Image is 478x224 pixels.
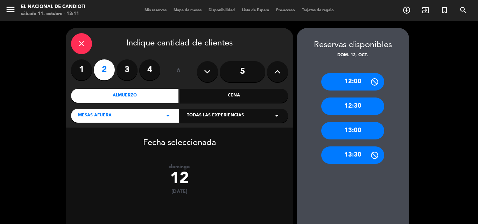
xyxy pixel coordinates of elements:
[66,128,293,150] div: Fecha seleccionada
[459,6,468,14] i: search
[94,59,115,80] label: 2
[21,10,85,17] div: sábado 11. octubre - 13:11
[117,59,138,80] label: 3
[78,112,112,119] span: MESAS AFUERA
[321,73,384,91] div: 12:00
[273,8,298,12] span: Pre-acceso
[66,170,293,189] div: 12
[164,111,172,120] i: arrow_drop_down
[297,38,409,52] div: Reservas disponibles
[66,164,293,170] div: domingo
[321,146,384,164] div: 13:30
[321,97,384,115] div: 12:30
[5,4,16,17] button: menu
[71,33,288,54] div: Indique cantidad de clientes
[205,8,238,12] span: Disponibilidad
[167,59,190,84] div: ó
[71,59,92,80] label: 1
[141,8,170,12] span: Mis reservas
[238,8,273,12] span: Lista de Espera
[298,8,337,12] span: Tarjetas de regalo
[321,122,384,139] div: 13:00
[139,59,160,80] label: 4
[273,111,281,120] i: arrow_drop_down
[170,8,205,12] span: Mapa de mesas
[187,112,244,119] span: Todas las experiencias
[297,52,409,59] div: dom. 12, oct.
[421,6,430,14] i: exit_to_app
[402,6,411,14] i: add_circle_outline
[66,189,293,195] div: [DATE]
[21,3,85,10] div: El Nacional de Candioti
[5,4,16,15] i: menu
[180,89,288,103] div: Cena
[77,39,86,48] i: close
[440,6,449,14] i: turned_in_not
[71,89,179,103] div: Almuerzo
